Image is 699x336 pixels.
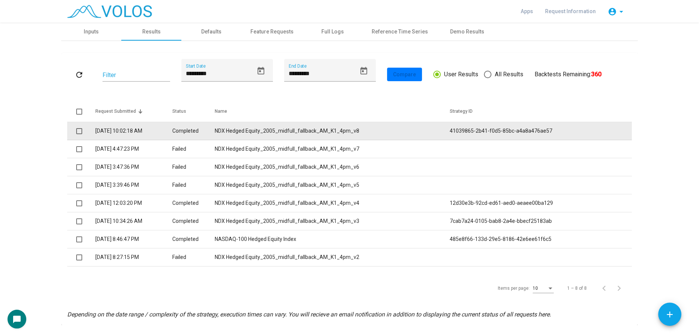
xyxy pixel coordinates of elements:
td: [DATE] 3:39:46 PM [95,176,172,194]
div: Name [215,108,227,115]
span: User Results [441,70,478,79]
td: NDX Hedged Equity_2005_midfull_fallback_AM_K1_4pm_v6 [215,158,449,176]
button: Next page [614,281,629,296]
td: NDX Hedged Equity_2005_midfull_fallback_AM_K1_4pm_v5 [215,176,449,194]
button: Previous page [599,281,614,296]
b: 360 [591,71,601,78]
div: Demo Results [450,28,484,36]
span: 10 [533,286,538,291]
td: Completed [172,212,215,230]
span: All Results [491,70,523,79]
td: NDX Hedged Equity_2005_midfull_fallback_AM_K1_4pm_v7 [215,140,449,158]
div: Defaults [201,28,221,36]
div: Inputs [84,28,99,36]
button: Open calendar [253,64,268,79]
div: Items per page: [498,285,530,292]
td: [DATE] 12:03:20 PM [95,194,172,212]
mat-icon: arrow_drop_down [617,7,626,16]
td: Failed [172,140,215,158]
td: [DATE] 8:27:15 PM [95,248,172,266]
td: [DATE] 10:02:18 AM [95,122,172,140]
td: NDX Hedged Equity_2005_midfull_fallback_AM_K1_4pm_v8 [215,122,449,140]
div: Request Submitted [95,108,172,115]
button: Compare [387,68,422,81]
td: 12d30e3b-92cd-ed61-aed0-aeaee00ba129 [450,194,632,212]
mat-icon: refresh [75,70,84,79]
span: Apps [521,8,533,14]
mat-icon: add [665,310,675,319]
td: Completed [172,122,215,140]
div: Strategy ID [450,108,473,115]
td: [DATE] 4:47:23 PM [95,140,172,158]
td: 7cab7a24-0105-bab8-2a4e-bbecf25183ab [450,212,632,230]
div: Reference Time Series [372,28,428,36]
td: [DATE] 3:47:36 PM [95,158,172,176]
mat-icon: account_circle [608,7,617,16]
span: Request Information [545,8,596,14]
td: [DATE] 10:34:26 AM [95,212,172,230]
button: Add icon [658,303,681,326]
td: 41039865-2b41-f0d5-85bc-a4a8a476ae57 [450,122,632,140]
div: 1 – 8 of 8 [567,285,587,292]
a: Apps [515,5,539,18]
td: NDX Hedged Equity_2005_midfull_fallback_AM_K1_4pm_v3 [215,212,449,230]
td: [DATE] 8:46:47 PM [95,230,172,248]
div: Backtests Remaining: [534,70,601,79]
div: Status [172,108,186,115]
td: NDX Hedged Equity_2005_midfull_fallback_AM_K1_4pm_v2 [215,248,449,266]
mat-icon: chat_bubble [12,315,21,324]
td: Completed [172,230,215,248]
div: Strategy ID [450,108,623,115]
div: Request Submitted [95,108,136,115]
td: Completed [172,194,215,212]
button: Open calendar [356,64,371,79]
div: Results [142,28,161,36]
td: NASDAQ-100 Hedged Equity Index [215,230,449,248]
div: Full Logs [321,28,344,36]
span: Compare [393,71,416,77]
td: Failed [172,176,215,194]
mat-select: Items per page: [533,286,554,291]
td: Failed [172,248,215,266]
td: 485e8f66-133d-29e5-8186-42e6ee61f6c5 [450,230,632,248]
i: Depending on the date range / complexity of the strategy, execution times can vary. You will reci... [67,311,551,318]
div: Feature Requests [250,28,294,36]
td: Failed [172,158,215,176]
div: Name [215,108,449,115]
div: Status [172,108,215,115]
a: Request Information [539,5,602,18]
td: NDX Hedged Equity_2005_midfull_fallback_AM_K1_4pm_v4 [215,194,449,212]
